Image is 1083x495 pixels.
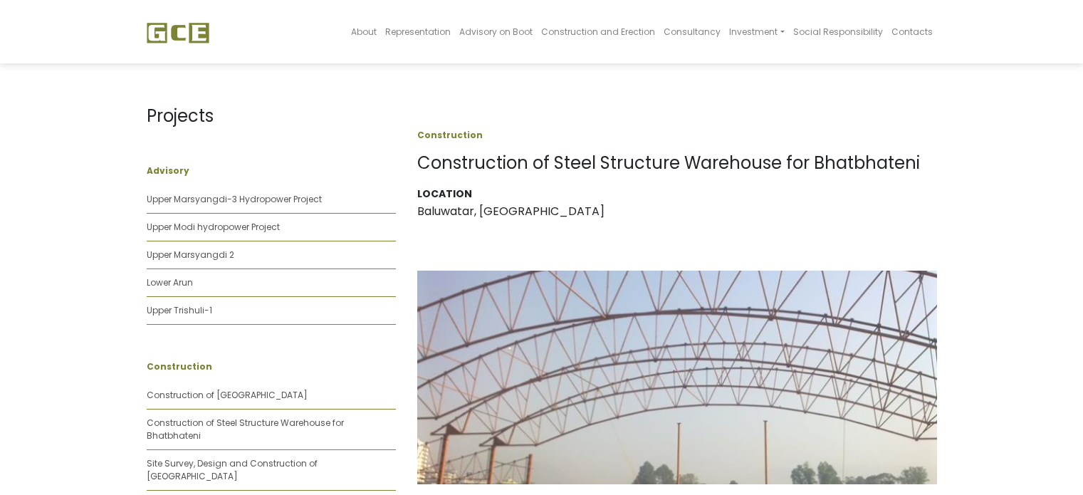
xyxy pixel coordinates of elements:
[789,4,887,59] a: Social Responsibility
[729,26,778,38] span: Investment
[455,4,537,59] a: Advisory on Boot
[351,26,377,38] span: About
[659,4,725,59] a: Consultancy
[147,103,396,129] p: Projects
[417,129,937,142] p: Construction
[147,457,318,482] a: Site Survey, Design and Construction of [GEOGRAPHIC_DATA]
[541,26,655,38] span: Construction and Erection
[147,22,209,43] img: GCE Group
[385,26,451,38] span: Representation
[147,304,212,316] a: Upper Trishuli-1
[417,204,937,218] h3: Baluwatar, [GEOGRAPHIC_DATA]
[147,249,234,261] a: Upper Marsyangdi 2
[347,4,381,59] a: About
[664,26,721,38] span: Consultancy
[147,221,280,233] a: Upper Modi hydropower Project
[887,4,937,59] a: Contacts
[793,26,883,38] span: Social Responsibility
[417,271,937,484] img: Mild-Steel-structure-of-vat-vataini-baluwatar.jpg
[147,193,322,205] a: Upper Marsyangdi-3 Hydropower Project
[147,360,396,373] p: Construction
[147,417,344,442] a: Construction of Steel Structure Warehouse for Bhatbhateni
[417,153,937,174] h1: Construction of Steel Structure Warehouse for Bhatbhateni
[147,165,396,177] p: Advisory
[725,4,788,59] a: Investment
[381,4,455,59] a: Representation
[417,188,937,200] h3: Location
[459,26,533,38] span: Advisory on Boot
[891,26,933,38] span: Contacts
[147,389,308,401] a: Construction of [GEOGRAPHIC_DATA]
[537,4,659,59] a: Construction and Erection
[147,276,193,288] a: Lower Arun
